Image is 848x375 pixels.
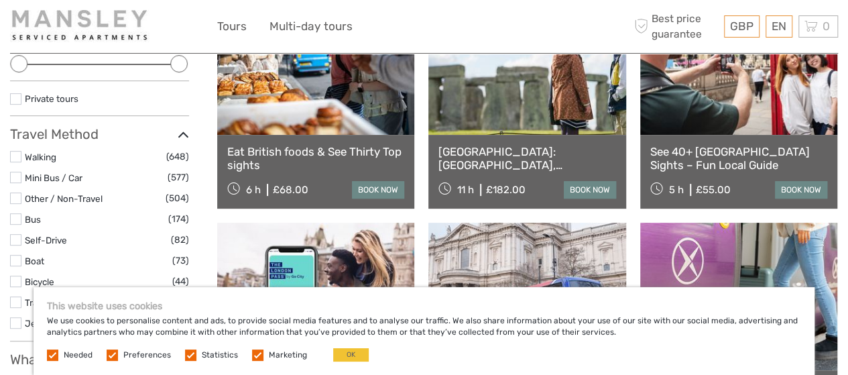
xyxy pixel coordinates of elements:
div: EN [766,15,792,38]
span: (82) [171,232,189,248]
a: book now [352,181,404,199]
a: Bus [25,214,41,225]
button: Open LiveChat chat widget [154,21,170,37]
a: book now [775,181,827,199]
h3: What do you want to see? [10,352,189,368]
div: £68.00 [273,184,308,196]
h5: This website uses cookies [47,301,801,312]
a: Train [25,297,45,308]
a: Self-Drive [25,235,67,246]
img: 2205-b00dc78e-d6ae-4d62-a8e4-72bfb5d35dfd_logo_small.jpg [10,10,155,43]
label: Needed [64,350,93,361]
a: Tours [217,17,247,36]
span: (504) [166,191,189,206]
button: OK [333,348,369,362]
span: 11 h [457,184,474,196]
a: Other / Non-Travel [25,193,103,204]
span: (577) [168,170,189,185]
a: Jeep / 4x4 [25,318,71,329]
a: Walking [25,152,56,162]
a: Eat British foods & See Thirty Top sights [227,145,404,172]
a: book now [564,181,616,199]
span: (648) [166,149,189,164]
span: Best price guarantee [631,11,721,41]
div: We use cookies to personalise content and ads, to provide social media features and to analyse ou... [34,287,814,375]
h3: Travel Method [10,126,189,142]
a: Bicycle [25,276,54,287]
a: Private tours [25,93,78,104]
a: [GEOGRAPHIC_DATA]: [GEOGRAPHIC_DATA], [GEOGRAPHIC_DATA] & [GEOGRAPHIC_DATA] [438,145,615,172]
span: (73) [172,253,189,268]
label: Preferences [123,350,171,361]
label: Marketing [269,350,307,361]
a: See 40+ [GEOGRAPHIC_DATA] Sights – Fun Local Guide [650,145,827,172]
div: £55.00 [696,184,731,196]
span: (44) [172,274,189,289]
span: 6 h [246,184,261,196]
a: Boat [25,256,44,266]
span: 5 h [669,184,684,196]
span: 0 [821,19,832,33]
span: (174) [168,211,189,227]
span: GBP [730,19,753,33]
a: Multi-day tours [269,17,353,36]
a: Mini Bus / Car [25,172,82,183]
label: Statistics [202,350,238,361]
div: £182.00 [486,184,526,196]
p: We're away right now. Please check back later! [19,23,152,34]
